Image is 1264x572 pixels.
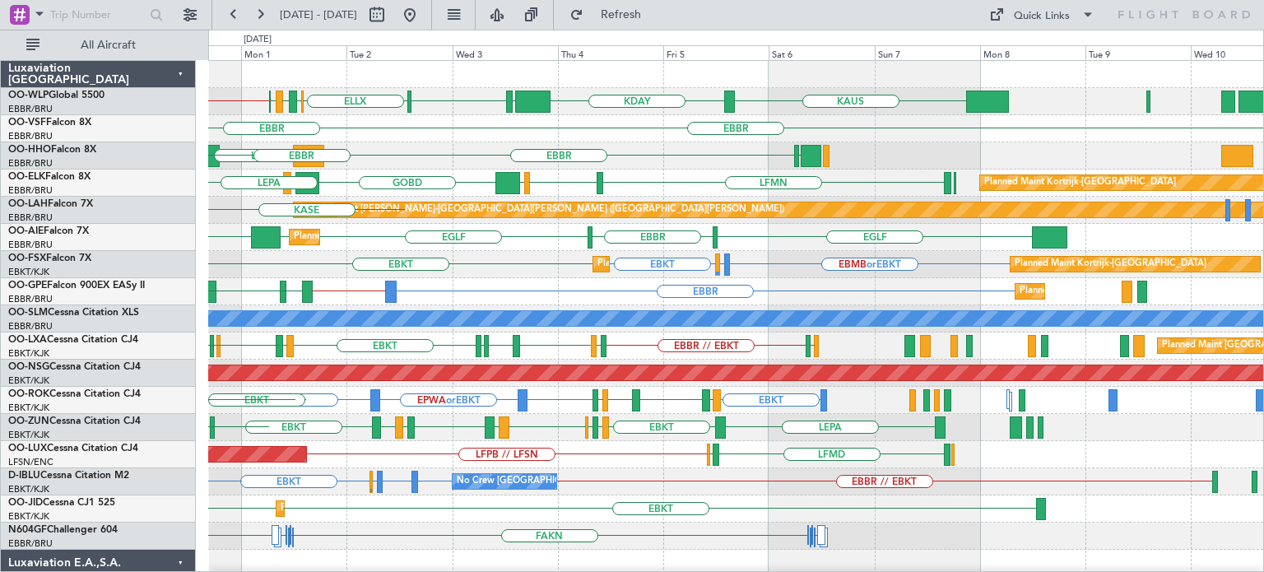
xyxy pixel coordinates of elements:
[8,281,47,291] span: OO-GPE
[8,184,53,197] a: EBBR/BRU
[8,347,49,360] a: EBKT/KJK
[8,145,96,155] a: OO-HHOFalcon 8X
[8,335,47,345] span: OO-LXA
[8,91,49,100] span: OO-WLP
[8,416,141,426] a: OO-ZUNCessna Citation CJ4
[8,118,91,128] a: OO-VSFFalcon 8X
[8,91,105,100] a: OO-WLPGlobal 5500
[8,103,53,115] a: EBBR/BRU
[8,226,44,236] span: OO-AIE
[8,157,53,170] a: EBBR/BRU
[587,9,656,21] span: Refresh
[597,252,789,277] div: Planned Maint Kortrijk-[GEOGRAPHIC_DATA]
[8,226,89,236] a: OO-AIEFalcon 7X
[8,389,141,399] a: OO-ROKCessna Citation CJ4
[980,45,1085,60] div: Mon 8
[8,362,49,372] span: OO-NSG
[663,45,769,60] div: Fri 5
[8,444,47,453] span: OO-LUX
[8,172,45,182] span: OO-ELK
[1014,8,1070,25] div: Quick Links
[298,198,784,222] div: Planned Maint [PERSON_NAME]-[GEOGRAPHIC_DATA][PERSON_NAME] ([GEOGRAPHIC_DATA][PERSON_NAME])
[8,199,48,209] span: OO-LAH
[1015,252,1206,277] div: Planned Maint Kortrijk-[GEOGRAPHIC_DATA]
[8,145,51,155] span: OO-HHO
[8,266,49,278] a: EBKT/KJK
[50,2,145,27] input: Trip Number
[294,225,553,249] div: Planned Maint [GEOGRAPHIC_DATA] ([GEOGRAPHIC_DATA])
[8,308,139,318] a: OO-SLMCessna Citation XLS
[457,469,732,494] div: No Crew [GEOGRAPHIC_DATA] ([GEOGRAPHIC_DATA] National)
[281,496,472,521] div: Planned Maint Kortrijk-[GEOGRAPHIC_DATA]
[8,444,138,453] a: OO-LUXCessna Citation CJ4
[562,2,661,28] button: Refresh
[1085,45,1191,60] div: Tue 9
[8,362,141,372] a: OO-NSGCessna Citation CJ4
[8,293,53,305] a: EBBR/BRU
[8,335,138,345] a: OO-LXACessna Citation CJ4
[8,471,40,481] span: D-IBLU
[558,45,663,60] div: Thu 4
[8,253,46,263] span: OO-FSX
[8,498,115,508] a: OO-JIDCessna CJ1 525
[8,429,49,441] a: EBKT/KJK
[8,199,93,209] a: OO-LAHFalcon 7X
[8,402,49,414] a: EBKT/KJK
[8,525,118,535] a: N604GFChallenger 604
[280,7,357,22] span: [DATE] - [DATE]
[8,239,53,251] a: EBBR/BRU
[8,525,47,535] span: N604GF
[346,45,452,60] div: Tue 2
[18,32,179,58] button: All Aircraft
[8,253,91,263] a: OO-FSXFalcon 7X
[984,170,1176,195] div: Planned Maint Kortrijk-[GEOGRAPHIC_DATA]
[241,45,346,60] div: Mon 1
[8,172,91,182] a: OO-ELKFalcon 8X
[8,456,53,468] a: LFSN/ENC
[8,130,53,142] a: EBBR/BRU
[8,389,49,399] span: OO-ROK
[769,45,874,60] div: Sat 6
[8,483,49,495] a: EBKT/KJK
[8,416,49,426] span: OO-ZUN
[8,537,53,550] a: EBBR/BRU
[8,320,53,333] a: EBBR/BRU
[8,498,43,508] span: OO-JID
[244,33,272,47] div: [DATE]
[8,212,53,224] a: EBBR/BRU
[8,281,145,291] a: OO-GPEFalcon 900EX EASy II
[43,40,174,51] span: All Aircraft
[8,374,49,387] a: EBKT/KJK
[8,510,49,523] a: EBKT/KJK
[8,308,48,318] span: OO-SLM
[981,2,1103,28] button: Quick Links
[8,118,46,128] span: OO-VSF
[8,471,129,481] a: D-IBLUCessna Citation M2
[453,45,558,60] div: Wed 3
[875,45,980,60] div: Sun 7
